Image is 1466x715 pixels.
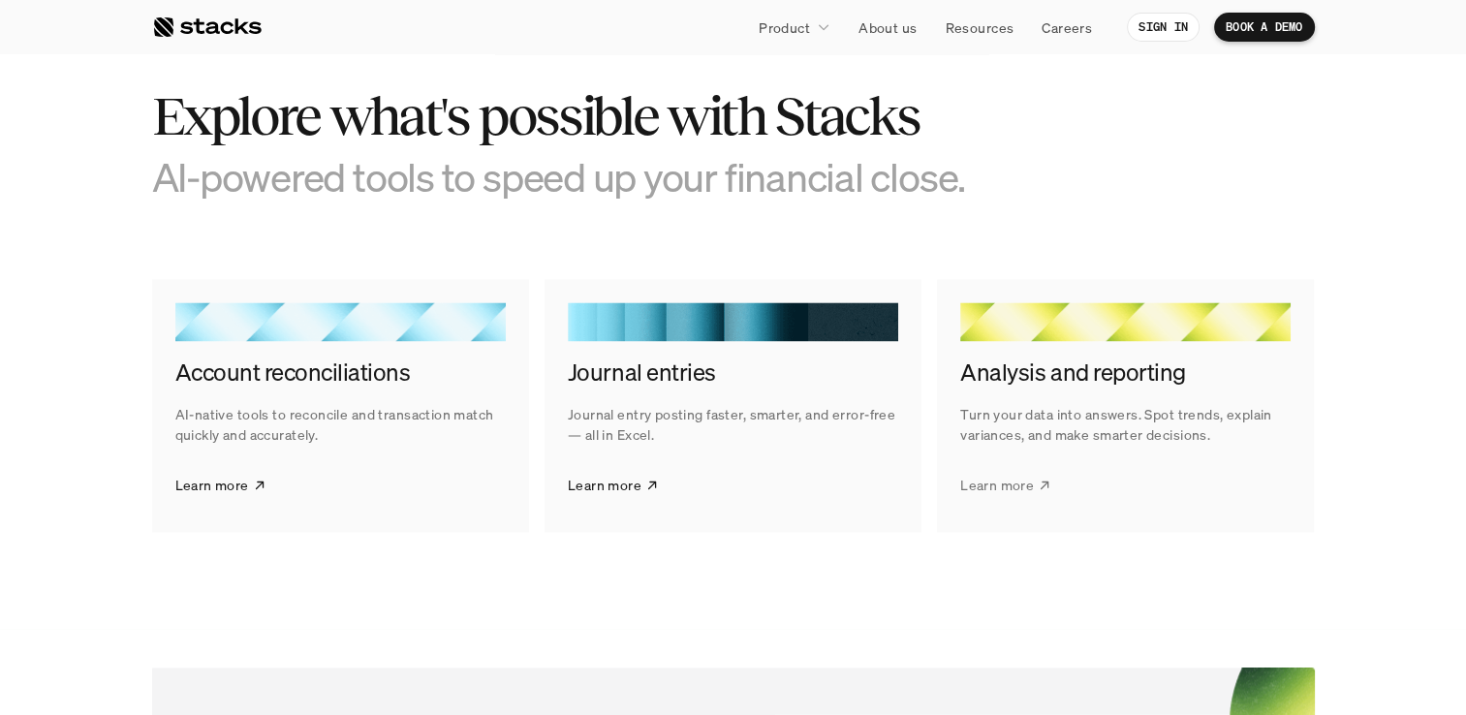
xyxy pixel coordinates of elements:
[960,460,1051,509] a: Learn more
[847,10,928,45] a: About us
[945,17,1014,38] p: Resources
[960,475,1034,495] p: Learn more
[960,357,1291,389] h4: Analysis and reporting
[858,17,917,38] p: About us
[1214,13,1315,42] a: BOOK A DEMO
[229,369,314,383] a: Privacy Policy
[1226,20,1303,34] p: BOOK A DEMO
[568,460,659,509] a: Learn more
[175,357,506,389] h4: Account reconciliations
[1138,20,1188,34] p: SIGN IN
[1042,17,1092,38] p: Careers
[175,475,249,495] p: Learn more
[568,357,898,389] h4: Journal entries
[568,404,898,445] p: Journal entry posting faster, smarter, and error-free — all in Excel.
[1030,10,1104,45] a: Careers
[175,404,506,445] p: AI-native tools to reconcile and transaction match quickly and accurately.
[960,404,1291,445] p: Turn your data into answers. Spot trends, explain variances, and make smarter decisions.
[1127,13,1200,42] a: SIGN IN
[933,10,1025,45] a: Resources
[568,475,641,495] p: Learn more
[152,153,1024,201] h3: AI-powered tools to speed up your financial close.
[152,86,1024,146] h2: Explore what's possible with Stacks
[759,17,810,38] p: Product
[175,460,266,509] a: Learn more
